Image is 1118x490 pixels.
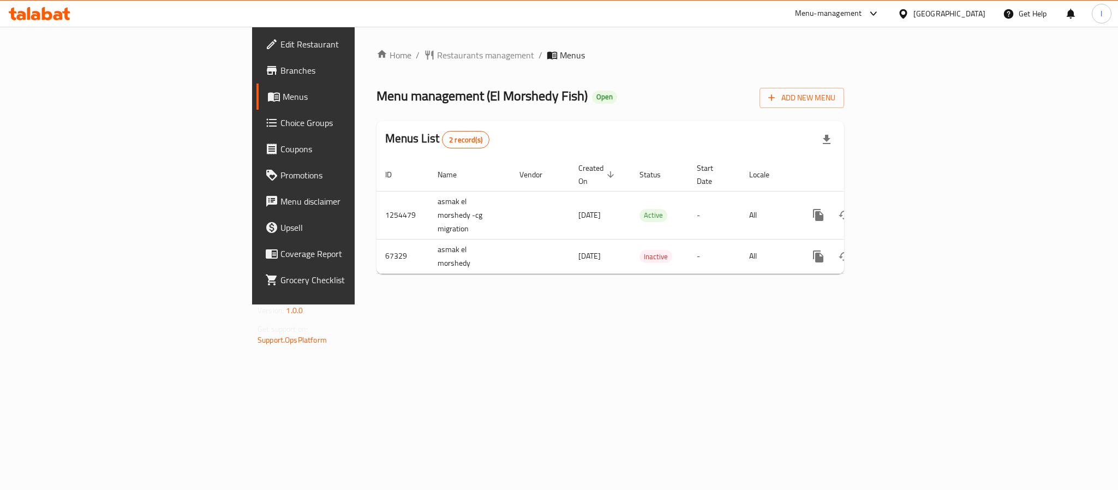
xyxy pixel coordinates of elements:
span: [DATE] [578,208,601,222]
td: All [740,239,797,273]
button: Add New Menu [760,88,844,108]
span: Locale [749,168,784,181]
h2: Menus List [385,130,489,148]
span: I [1101,8,1102,20]
a: Promotions [256,162,439,188]
button: Change Status [832,202,858,228]
a: Branches [256,57,439,83]
table: enhanced table [376,158,919,274]
a: Upsell [256,214,439,241]
a: Support.OpsPlatform [258,333,327,347]
span: Add New Menu [768,91,835,105]
span: Vendor [519,168,557,181]
span: Upsell [280,221,430,234]
a: Menus [256,83,439,110]
span: [DATE] [578,249,601,263]
span: Menus [283,90,430,103]
div: Menu-management [795,7,862,20]
span: Menu management ( El Morshedy Fish ) [376,83,588,108]
span: ID [385,168,406,181]
span: 2 record(s) [443,135,489,145]
a: Restaurants management [424,49,534,62]
td: - [688,239,740,273]
span: Edit Restaurant [280,38,430,51]
span: Restaurants management [437,49,534,62]
span: Inactive [639,250,672,263]
a: Menu disclaimer [256,188,439,214]
li: / [539,49,542,62]
th: Actions [797,158,919,192]
span: Choice Groups [280,116,430,129]
span: Get support on: [258,322,308,336]
nav: breadcrumb [376,49,844,62]
a: Edit Restaurant [256,31,439,57]
a: Coverage Report [256,241,439,267]
span: Active [639,209,667,222]
span: Coupons [280,142,430,156]
div: Open [592,91,617,104]
td: All [740,191,797,239]
span: Name [438,168,471,181]
span: Menu disclaimer [280,195,430,208]
td: asmak el morshedy -cg migration [429,191,511,239]
span: Open [592,92,617,101]
span: Grocery Checklist [280,273,430,286]
span: Created On [578,162,618,188]
span: Branches [280,64,430,77]
a: Choice Groups [256,110,439,136]
span: Start Date [697,162,727,188]
div: [GEOGRAPHIC_DATA] [913,8,985,20]
button: Change Status [832,243,858,270]
span: Promotions [280,169,430,182]
span: Coverage Report [280,247,430,260]
span: Status [639,168,675,181]
div: Active [639,209,667,222]
button: more [805,202,832,228]
a: Grocery Checklist [256,267,439,293]
span: Version: [258,303,284,318]
span: 1.0.0 [286,303,303,318]
div: Total records count [442,131,489,148]
td: asmak el morshedy [429,239,511,273]
div: Export file [814,127,840,153]
span: Menus [560,49,585,62]
button: more [805,243,832,270]
a: Coupons [256,136,439,162]
td: - [688,191,740,239]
